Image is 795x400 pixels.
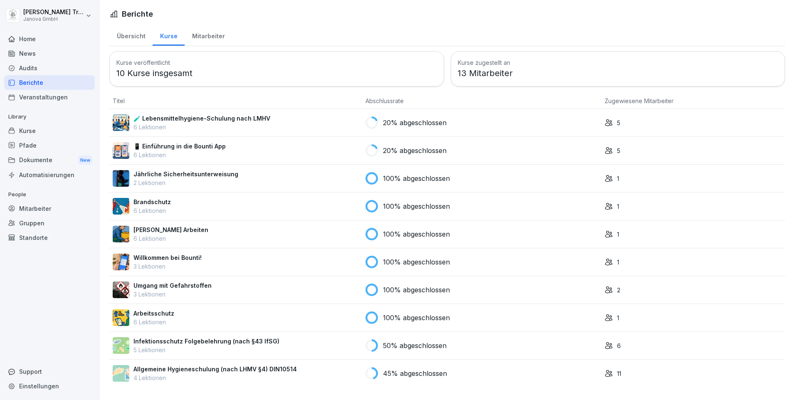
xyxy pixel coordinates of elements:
p: 1 [617,202,619,211]
p: 3 Lektionen [133,262,202,271]
a: Einstellungen [4,379,95,393]
img: ns5fm27uu5em6705ixom0yjt.png [113,226,129,242]
p: Allgemeine Hygieneschulung (nach LHMV §4) DIN10514 [133,365,297,373]
p: 5 Lektionen [133,346,279,354]
a: DokumenteNew [4,153,95,168]
p: 100% abgeschlossen [383,313,450,323]
p: 📱 Einführung in die Bounti App [133,142,226,151]
a: Automatisierungen [4,168,95,182]
a: Mitarbeiter [4,201,95,216]
div: Support [4,364,95,379]
p: 100% abgeschlossen [383,201,450,211]
span: Titel [113,97,125,104]
p: Brandschutz [133,198,171,206]
a: Veranstaltungen [4,90,95,104]
p: 1 [617,174,619,183]
a: Berichte [4,75,95,90]
p: 45% abgeschlossen [383,368,447,378]
p: 6 [617,341,621,350]
a: Audits [4,61,95,75]
p: 100% abgeschlossen [383,285,450,295]
p: 11 [617,369,621,378]
p: Umgang mit Gefahrstoffen [133,281,212,290]
p: 2 Lektionen [133,178,238,187]
p: 1 [617,258,619,267]
a: Pfade [4,138,95,153]
th: Abschlussrate [362,93,601,109]
span: Zugewiesene Mitarbeiter [605,97,674,104]
img: xh3bnih80d1pxcetv9zsuevg.png [113,254,129,270]
a: Übersicht [109,25,153,46]
img: h7jpezukfv8pwd1f3ia36uzh.png [113,114,129,131]
p: 1 [617,314,619,322]
a: Standorte [4,230,95,245]
p: 2 [617,286,620,294]
p: 6 Lektionen [133,123,270,131]
a: Home [4,32,95,46]
h3: Kurse veröffentlicht [116,58,437,67]
p: 50% abgeschlossen [383,341,447,351]
a: News [4,46,95,61]
p: [PERSON_NAME] Arbeiten [133,225,208,234]
p: 5 [617,119,620,127]
p: 20% abgeschlossen [383,146,447,156]
img: gxsnf7ygjsfsmxd96jxi4ufn.png [113,365,129,382]
p: People [4,188,95,201]
p: [PERSON_NAME] Trautmann [23,9,84,16]
a: Kurse [4,123,95,138]
p: 6 Lektionen [133,234,208,243]
p: Willkommen bei Bounti! [133,253,202,262]
p: 6 Lektionen [133,318,174,326]
p: 100% abgeschlossen [383,173,450,183]
a: Mitarbeiter [185,25,232,46]
p: Arbeitsschutz [133,309,174,318]
img: tgff07aey9ahi6f4hltuk21p.png [113,337,129,354]
div: Dokumente [4,153,95,168]
p: 3 Lektionen [133,290,212,299]
p: 🧪 Lebensmittelhygiene-Schulung nach LMHV [133,114,270,123]
p: 20% abgeschlossen [383,118,447,128]
p: Library [4,110,95,123]
p: 10 Kurse insgesamt [116,67,437,79]
img: ro33qf0i8ndaw7nkfv0stvse.png [113,281,129,298]
h3: Kurse zugestellt an [458,58,778,67]
p: 5 [617,146,620,155]
img: bgsrfyvhdm6180ponve2jajk.png [113,309,129,326]
img: mi2x1uq9fytfd6tyw03v56b3.png [113,142,129,159]
p: 100% abgeschlossen [383,229,450,239]
img: lexopoti9mm3ayfs08g9aag0.png [113,170,129,187]
a: Gruppen [4,216,95,230]
p: Infektionsschutz Folgebelehrung (nach §43 IfSG) [133,337,279,346]
p: 4 Lektionen [133,373,297,382]
p: 1 [617,230,619,239]
div: New [78,156,92,165]
h1: Berichte [122,8,153,20]
p: 13 Mitarbeiter [458,67,778,79]
p: 6 Lektionen [133,206,171,215]
a: Kurse [153,25,185,46]
p: 6 Lektionen [133,151,226,159]
p: 100% abgeschlossen [383,257,450,267]
img: b0iy7e1gfawqjs4nezxuanzk.png [113,198,129,215]
p: Janova GmbH [23,16,84,22]
p: Jährliche Sicherheitsunterweisung [133,170,238,178]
